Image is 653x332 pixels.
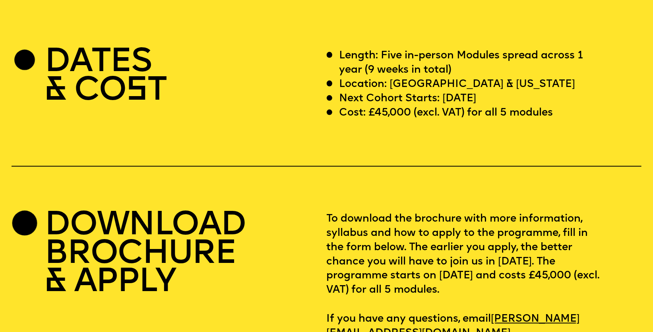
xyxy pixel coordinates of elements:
p: Length: Five in-person Modules spread across 1 year (9 weeks in total) [339,49,603,77]
h2: DATES & CO T [45,49,166,106]
span: S [126,75,147,108]
p: Next Cohort Starts: [DATE] [339,92,477,106]
p: Cost: £45,000 (excl. VAT) for all 5 modules [339,106,553,120]
h2: DOWNLOAD BROCHURE & APPLY [45,212,245,298]
p: Location: [GEOGRAPHIC_DATA] & [US_STATE] [339,77,575,92]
